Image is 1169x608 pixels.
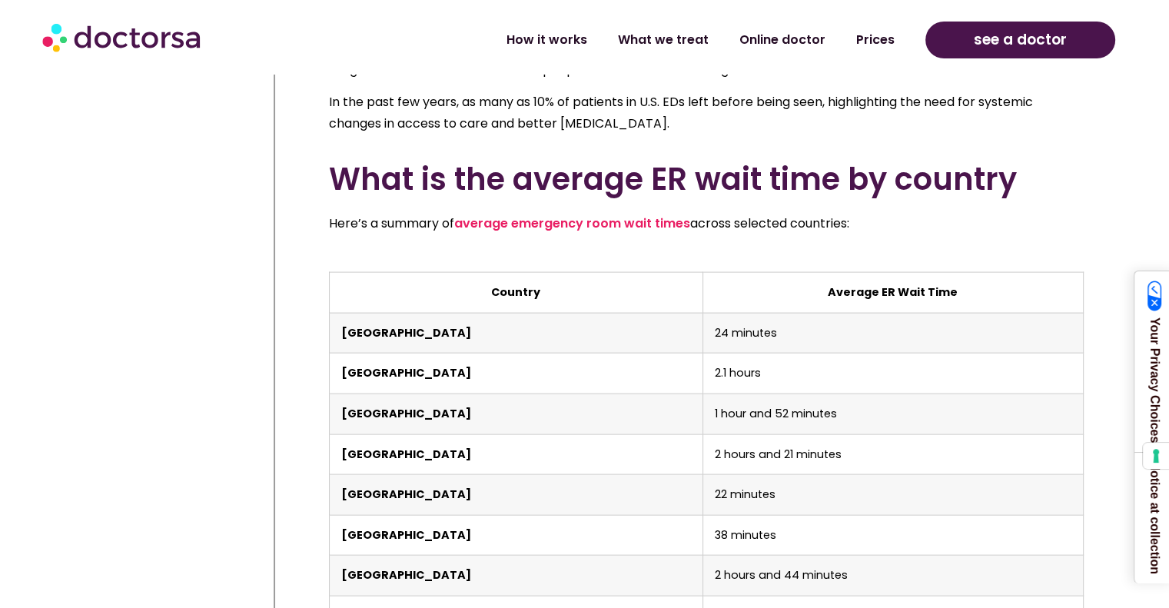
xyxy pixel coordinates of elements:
strong: [GEOGRAPHIC_DATA] [341,406,471,421]
a: Online doctor [724,22,841,58]
a: What we treat [603,22,724,58]
th: Country [330,273,702,314]
img: California Consumer Privacy Act (CCPA) Opt-Out Icon [1147,281,1162,311]
strong: [GEOGRAPHIC_DATA] [341,365,471,380]
button: Your consent preferences for tracking technologies [1143,443,1169,469]
a: average emergency room wait times [454,214,690,232]
th: Average ER Wait Time [702,273,1083,314]
td: 22 minutes [702,475,1083,516]
td: 2 hours and 21 minutes [702,434,1083,475]
td: 24 minutes [702,313,1083,354]
td: 2 hours and 44 minutes [702,556,1083,596]
strong: [GEOGRAPHIC_DATA] [341,447,471,462]
span: see a doctor [974,28,1067,52]
td: 2.1 hours [702,354,1083,394]
a: Prices [841,22,910,58]
td: 1 hour and 52 minutes [702,394,1083,435]
strong: [GEOGRAPHIC_DATA] [341,567,471,583]
strong: [GEOGRAPHIC_DATA] [341,487,471,502]
a: see a doctor [925,22,1115,58]
a: How it works [491,22,603,58]
p: In the past few years, as many as 10% of patients in U.S. EDs left before being seen, highlightin... [329,91,1084,135]
nav: Menu [308,22,910,58]
strong: [GEOGRAPHIC_DATA] [341,527,471,543]
p: Here’s a summary of across selected countries: [329,213,1084,234]
td: 38 minutes [702,515,1083,556]
h2: What is the average ER wait time by country [329,161,1084,198]
strong: [GEOGRAPHIC_DATA] [341,325,471,341]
